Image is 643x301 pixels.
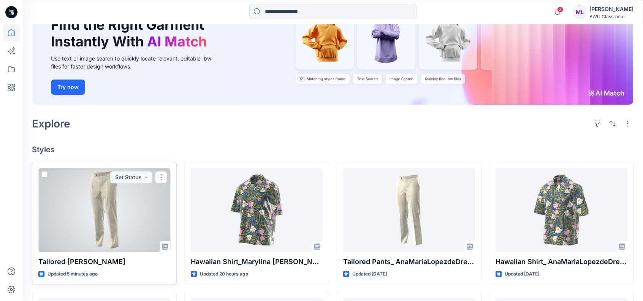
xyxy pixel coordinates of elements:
[589,5,633,14] div: [PERSON_NAME]
[51,54,222,70] div: Use text or image search to quickly locate relevant, editable .bw files for faster design workflows.
[191,168,323,252] a: Hawaiian Shirt_Marylina Klenk
[38,168,170,252] a: Tailored Pants_Marylina Klenk
[48,270,98,278] p: Updated 5 minutes ago
[32,118,70,130] h2: Explore
[51,17,211,49] h1: Find the Right Garment Instantly With
[32,145,634,154] h4: Styles
[573,5,586,19] div: ML
[505,270,539,278] p: Updated [DATE]
[496,168,627,252] a: Hawaiian Shirt_ AnaMariaLopezdeDreyer
[557,6,563,13] span: 2
[38,256,170,267] p: Tailored [PERSON_NAME]
[343,168,475,252] a: Tailored Pants_ AnaMariaLopezdeDreyer
[147,33,207,50] span: AI Match
[589,14,633,19] div: BWU Classroom
[191,256,323,267] p: Hawaiian Shirt_Marylina [PERSON_NAME]
[343,256,475,267] p: Tailored Pants_ AnaMariaLopezdeDreyer
[496,256,627,267] p: Hawaiian Shirt_ AnaMariaLopezdeDreyer
[51,80,85,95] button: Try now
[200,270,248,278] p: Updated 20 hours ago
[352,270,387,278] p: Updated [DATE]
